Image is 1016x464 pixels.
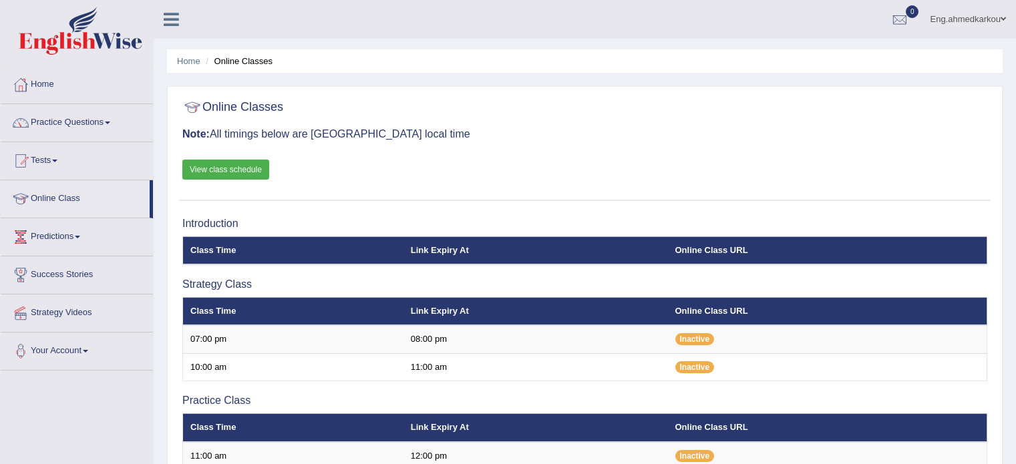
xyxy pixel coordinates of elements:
[182,395,987,407] h3: Practice Class
[182,97,283,118] h2: Online Classes
[182,160,269,180] a: View class schedule
[403,325,668,353] td: 08:00 pm
[1,180,150,214] a: Online Class
[1,218,153,252] a: Predictions
[202,55,273,67] li: Online Classes
[1,142,153,176] a: Tests
[177,56,200,66] a: Home
[675,450,715,462] span: Inactive
[675,361,715,373] span: Inactive
[668,297,987,325] th: Online Class URL
[668,236,987,264] th: Online Class URL
[1,66,153,99] a: Home
[675,333,715,345] span: Inactive
[403,297,668,325] th: Link Expiry At
[1,256,153,290] a: Success Stories
[183,297,403,325] th: Class Time
[182,128,210,140] b: Note:
[182,128,987,140] h3: All timings below are [GEOGRAPHIC_DATA] local time
[403,353,668,381] td: 11:00 am
[668,413,987,441] th: Online Class URL
[183,353,403,381] td: 10:00 am
[1,294,153,328] a: Strategy Videos
[183,413,403,441] th: Class Time
[183,325,403,353] td: 07:00 pm
[403,236,668,264] th: Link Expiry At
[1,104,153,138] a: Practice Questions
[906,5,919,18] span: 0
[182,278,987,290] h3: Strategy Class
[1,332,153,366] a: Your Account
[403,413,668,441] th: Link Expiry At
[183,236,403,264] th: Class Time
[182,218,987,230] h3: Introduction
